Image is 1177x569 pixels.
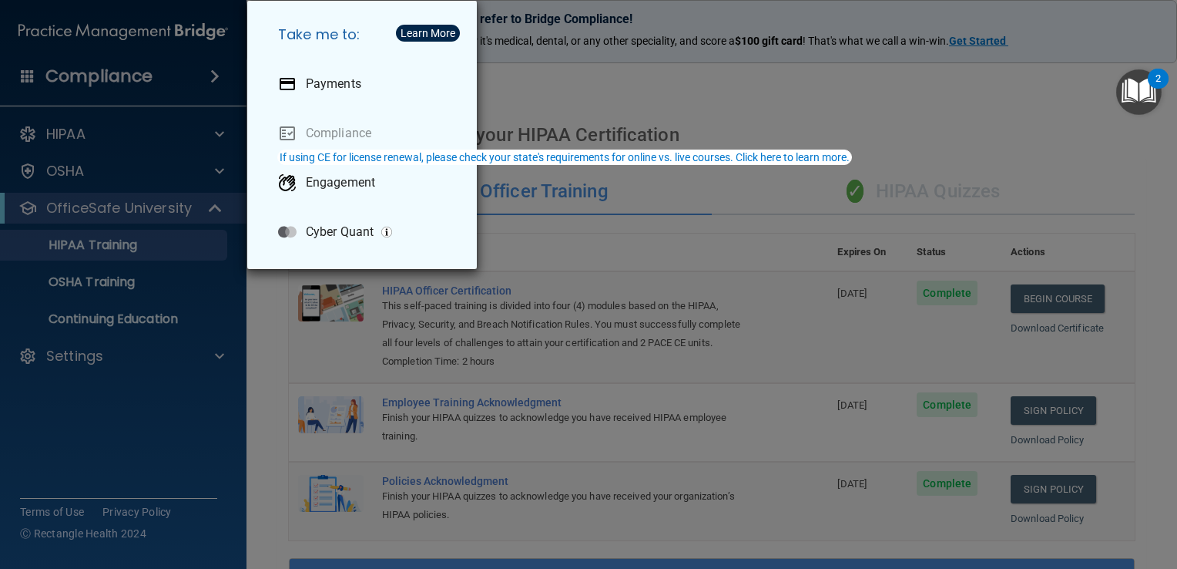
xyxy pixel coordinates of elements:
a: Payments [266,62,464,106]
button: Open Resource Center, 2 new notifications [1116,69,1162,115]
button: If using CE for license renewal, please check your state's requirements for online vs. live cours... [277,150,852,165]
h5: Take me to: [266,13,464,56]
a: Engagement [266,161,464,204]
div: If using CE for license renewal, please check your state's requirements for online vs. live cours... [280,152,850,163]
div: Learn More [401,28,455,39]
div: 2 [1155,79,1161,99]
button: Learn More [396,25,460,42]
p: Payments [306,76,361,92]
p: Engagement [306,175,375,190]
p: Cyber Quant [306,224,374,240]
a: Compliance [266,112,464,155]
a: Cyber Quant [266,210,464,254]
